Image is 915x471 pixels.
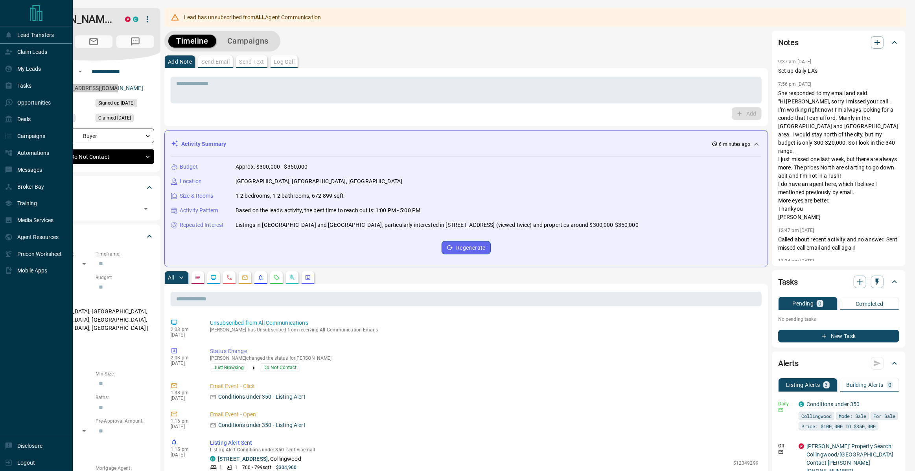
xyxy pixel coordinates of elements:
p: [GEOGRAPHIC_DATA], [GEOGRAPHIC_DATA], [GEOGRAPHIC_DATA], [GEOGRAPHIC_DATA], [GEOGRAPHIC_DATA], [G... [33,305,154,343]
p: 0 [888,382,891,388]
div: condos.ca [133,17,138,22]
svg: Opportunities [289,274,295,281]
span: Conditions under 350 [237,447,284,453]
p: 1:15 pm [171,447,198,452]
a: [EMAIL_ADDRESS][DOMAIN_NAME] [54,85,143,91]
p: [DATE] [171,332,198,338]
span: Email [75,35,112,48]
p: Budget: [96,274,154,281]
p: [DATE] [171,452,198,458]
p: , Collingwood [218,455,301,463]
p: S12349299 [733,460,759,467]
span: For Sale [873,412,895,420]
div: Wed Jun 19 2024 [96,99,154,110]
p: [DATE] [171,424,198,429]
span: Do Not Contact [263,364,296,372]
h2: Tasks [778,276,798,288]
button: New Task [778,330,899,342]
p: 0 [818,301,821,306]
h1: [PERSON_NAME] [33,13,113,26]
p: 9:37 am [DATE] [778,59,812,64]
svg: Calls [226,274,232,281]
p: 11:34 am [DATE] [778,258,814,264]
a: Conditions under 350 [806,401,860,407]
a: [STREET_ADDRESS] [218,456,268,462]
p: Off [778,442,794,449]
p: No pending tasks [778,313,899,325]
svg: Email [778,449,784,455]
div: Do Not Contact [33,149,154,164]
p: Credit Score: [33,441,154,448]
p: Location [180,177,202,186]
button: Campaigns [219,35,276,48]
p: 1:38 pm [171,390,198,396]
p: 1 [235,464,237,471]
p: [DATE] [171,396,198,401]
p: Activity Pattern [180,206,218,215]
p: 1-2 bedrooms, 1-2 bathrooms, 672-899 sqft [236,192,344,200]
p: Listings in [GEOGRAPHIC_DATA] and [GEOGRAPHIC_DATA], particularly interested in [STREET_ADDRESS] ... [236,221,639,229]
p: 7:56 pm [DATE] [778,81,812,87]
h2: Alerts [778,357,799,370]
div: Buyer [33,129,154,143]
p: Building Alerts [846,382,884,388]
p: Email Event - Click [210,382,759,390]
p: All [168,275,174,280]
p: 1:16 pm [171,418,198,424]
span: Message [116,35,154,48]
p: Approx. $300,000 - $350,000 [236,163,308,171]
p: Pending [792,301,814,306]
div: Tasks [778,272,899,291]
p: [PERSON_NAME] changed the status for [PERSON_NAME] [210,355,759,361]
p: Conditions under 350 - Listing Alert [218,421,306,429]
p: [DATE] [171,361,198,366]
div: Notes [778,33,899,52]
button: Timeline [168,35,216,48]
h2: Notes [778,36,799,49]
p: Daily [778,400,794,407]
button: Regenerate [442,241,491,254]
div: Wed Jun 19 2024 [96,114,154,125]
svg: Requests [273,274,280,281]
p: Timeframe: [96,250,154,258]
span: Mode: Sale [839,412,866,420]
p: Listing Alert : - sent via email [210,447,759,453]
p: 2:03 pm [171,355,198,361]
svg: Agent Actions [305,274,311,281]
p: [GEOGRAPHIC_DATA], [GEOGRAPHIC_DATA], [GEOGRAPHIC_DATA] [236,177,402,186]
div: Criteria [33,227,154,246]
p: Size & Rooms [180,192,214,200]
span: Collingwood [801,412,832,420]
p: 12:47 pm [DATE] [778,228,814,233]
p: Areas Searched: [33,298,154,305]
p: 3 [825,382,828,388]
svg: Listing Alerts [258,274,264,281]
p: Repeated Interest [180,221,224,229]
div: Activity Summary6 minutes ago [171,137,761,151]
svg: Email [778,407,784,413]
div: condos.ca [210,456,215,462]
button: Open [140,203,151,214]
p: Completed [856,301,884,307]
svg: Lead Browsing Activity [210,274,217,281]
p: 2:03 pm [171,327,198,332]
div: Lead has unsubscribed from Agent Communication [184,10,321,24]
p: Motivation: [33,347,154,354]
p: Activity Summary [181,140,226,148]
p: 700 - 799 sqft [242,464,271,471]
button: Open [75,67,85,76]
p: [PERSON_NAME] has Unsubscribed from receiving All Communication Emails [210,327,759,333]
p: Called about recent activity and no answer. Sent missed call email and call again [778,235,899,252]
p: 6 minutes ago [719,141,750,148]
div: condos.ca [799,401,804,407]
p: Unsubscribed from All Communications [210,319,759,327]
p: Baths: [96,394,154,401]
p: 1 [219,464,222,471]
span: Signed up [DATE] [98,99,134,107]
p: Listing Alerts [786,382,820,388]
svg: Notes [195,274,201,281]
p: She responded to my email and said "Hi [PERSON_NAME], sorry I missed your call . I’m working righ... [778,89,899,221]
p: Budget [180,163,198,171]
div: Alerts [778,354,899,373]
p: $304,900 [276,464,297,471]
